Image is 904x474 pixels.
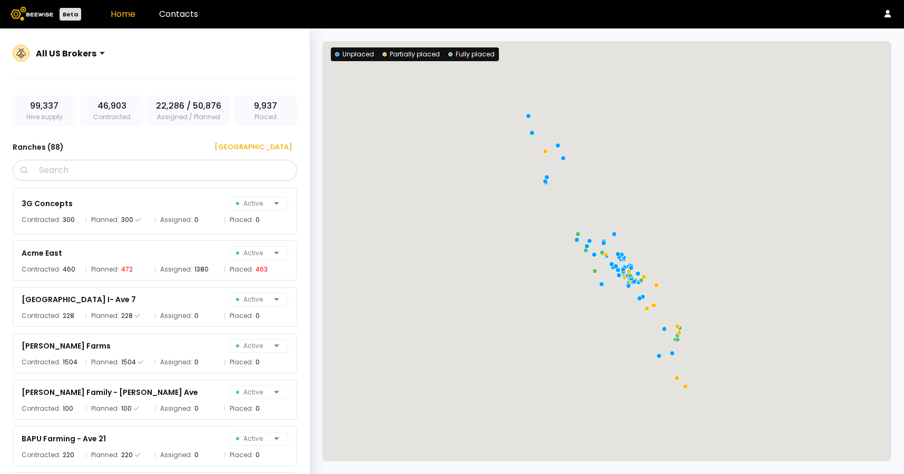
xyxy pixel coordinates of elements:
[22,403,61,414] span: Contracted:
[22,357,61,367] span: Contracted:
[160,357,192,367] span: Assigned:
[256,450,260,460] div: 0
[256,357,260,367] div: 0
[30,100,58,112] span: 99,337
[121,215,133,225] div: 300
[63,311,74,321] div: 228
[22,450,61,460] span: Contracted:
[22,247,62,259] div: Acme East
[121,311,133,321] div: 228
[111,8,135,20] a: Home
[230,264,253,275] span: Placed:
[121,403,132,414] div: 100
[160,403,192,414] span: Assigned:
[159,8,198,20] a: Contacts
[22,264,61,275] span: Contracted:
[22,386,198,399] div: [PERSON_NAME] Family - [PERSON_NAME] Ave
[230,215,253,225] span: Placed:
[148,95,230,126] div: Assigned / Planned
[236,432,270,445] span: Active
[236,340,270,352] span: Active
[160,311,192,321] span: Assigned:
[194,450,199,460] div: 0
[230,311,253,321] span: Placed:
[60,8,81,21] div: Beta
[236,386,270,399] span: Active
[160,450,192,460] span: Assigned:
[13,95,76,126] div: Hive supply
[194,215,199,225] div: 0
[63,357,77,367] div: 1504
[121,450,133,460] div: 220
[236,247,270,259] span: Active
[156,100,221,112] span: 22,286 / 50,876
[194,403,199,414] div: 0
[256,403,260,414] div: 0
[80,95,143,126] div: Contracted
[63,215,75,225] div: 300
[230,403,253,414] span: Placed:
[256,215,260,225] div: 0
[256,311,260,321] div: 0
[160,215,192,225] span: Assigned:
[230,450,253,460] span: Placed:
[63,450,74,460] div: 220
[63,403,73,414] div: 100
[254,100,277,112] span: 9,937
[194,357,199,367] div: 0
[22,215,61,225] span: Contracted:
[335,50,374,59] div: Unplaced
[202,139,297,156] button: [GEOGRAPHIC_DATA]
[91,357,119,367] span: Planned:
[121,357,136,367] div: 1504
[121,264,133,275] div: 472
[91,215,119,225] span: Planned:
[91,403,119,414] span: Planned:
[230,357,253,367] span: Placed:
[91,450,119,460] span: Planned:
[234,95,297,126] div: Placed
[448,50,495,59] div: Fully placed
[91,264,119,275] span: Planned:
[207,142,292,152] div: [GEOGRAPHIC_DATA]
[97,100,126,112] span: 46,903
[36,47,96,60] div: All US Brokers
[194,311,199,321] div: 0
[22,197,73,210] div: 3G Concepts
[382,50,440,59] div: Partially placed
[22,293,136,306] div: [GEOGRAPHIC_DATA] I- Ave 7
[22,340,111,352] div: [PERSON_NAME] Farms
[160,264,192,275] span: Assigned:
[91,311,119,321] span: Planned:
[236,197,270,210] span: Active
[13,140,64,154] h3: Ranches ( 88 )
[22,432,106,445] div: BAPU Farming - Ave 21
[236,293,270,306] span: Active
[63,264,75,275] div: 460
[11,7,53,21] img: Beewise logo
[22,311,61,321] span: Contracted:
[256,264,268,275] div: 463
[194,264,209,275] div: 1380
